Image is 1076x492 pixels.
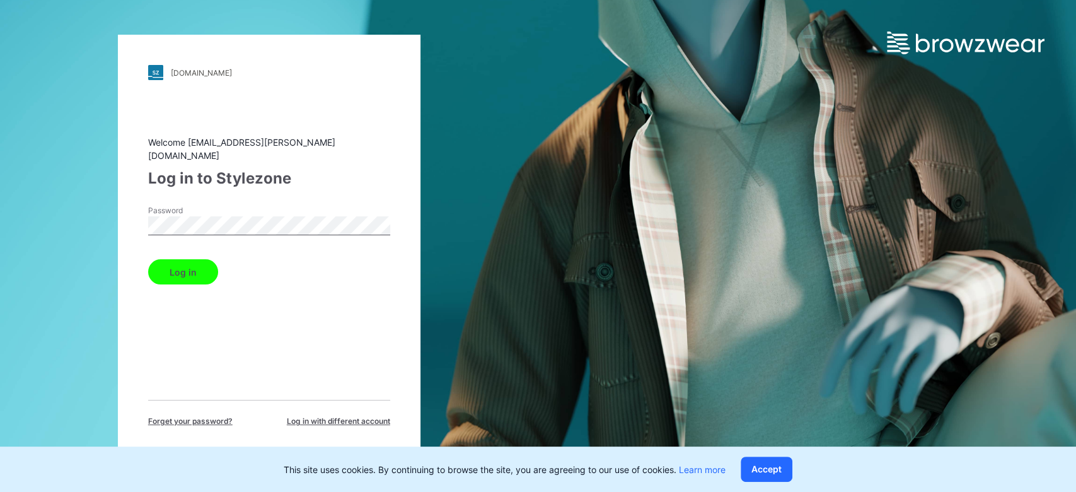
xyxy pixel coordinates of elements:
button: Accept [741,457,792,482]
button: Log in [148,259,218,284]
p: This site uses cookies. By continuing to browse the site, you are agreeing to our use of cookies. [284,463,726,476]
a: [DOMAIN_NAME] [148,65,390,80]
img: browzwear-logo.e42bd6dac1945053ebaf764b6aa21510.svg [887,32,1044,54]
span: Forget your password? [148,416,233,427]
div: Welcome [EMAIL_ADDRESS][PERSON_NAME][DOMAIN_NAME] [148,136,390,162]
label: Password [148,205,236,216]
img: stylezone-logo.562084cfcfab977791bfbf7441f1a819.svg [148,65,163,80]
span: Log in with different account [287,416,390,427]
div: [DOMAIN_NAME] [171,68,232,78]
div: Log in to Stylezone [148,167,390,190]
a: Learn more [679,464,726,475]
